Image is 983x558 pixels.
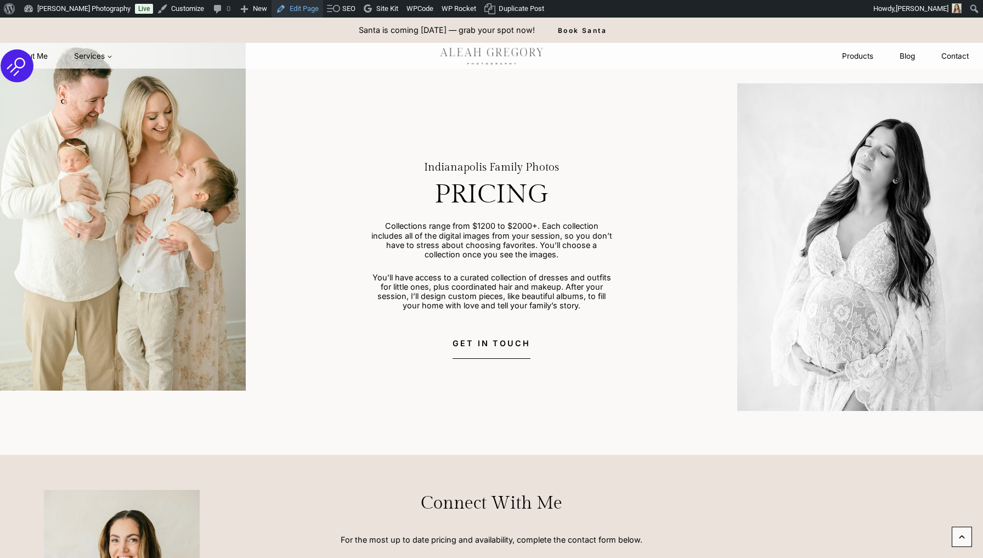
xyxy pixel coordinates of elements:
[1,46,61,66] a: About Me
[829,46,886,66] a: Products
[369,221,614,259] p: Collections range from $1200 to $2000+. Each collection includes all of the digital images from y...
[270,534,714,546] p: For the most up to date pricing and availability, complete the contact form below.
[829,46,982,66] nav: Secondary
[135,4,153,14] a: Live
[453,337,530,350] span: GET IN TOUCH
[540,18,624,43] a: Book Santa
[270,490,714,516] p: Connect With Me
[952,527,972,547] a: Scroll to top
[886,46,928,66] a: Blog
[1,46,126,66] nav: Primary
[737,83,983,411] img: Pregnant woman holding belly in lace dress with eyes closed.
[896,4,948,13] span: [PERSON_NAME]
[928,46,982,66] a: Contact
[359,24,535,36] p: Santa is coming [DATE] — grab your spot now!
[376,4,398,13] span: Site Kit
[453,337,530,359] a: GET IN TOUCH
[369,273,614,311] p: You’ll have access to a curated collection of dresses and outfits for little ones, plus coordinat...
[424,162,559,177] h2: Indianapolis Family Photos
[425,43,557,68] img: aleah gregory logo
[61,46,126,66] button: Child menu of Services
[434,182,549,208] h3: PRICING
